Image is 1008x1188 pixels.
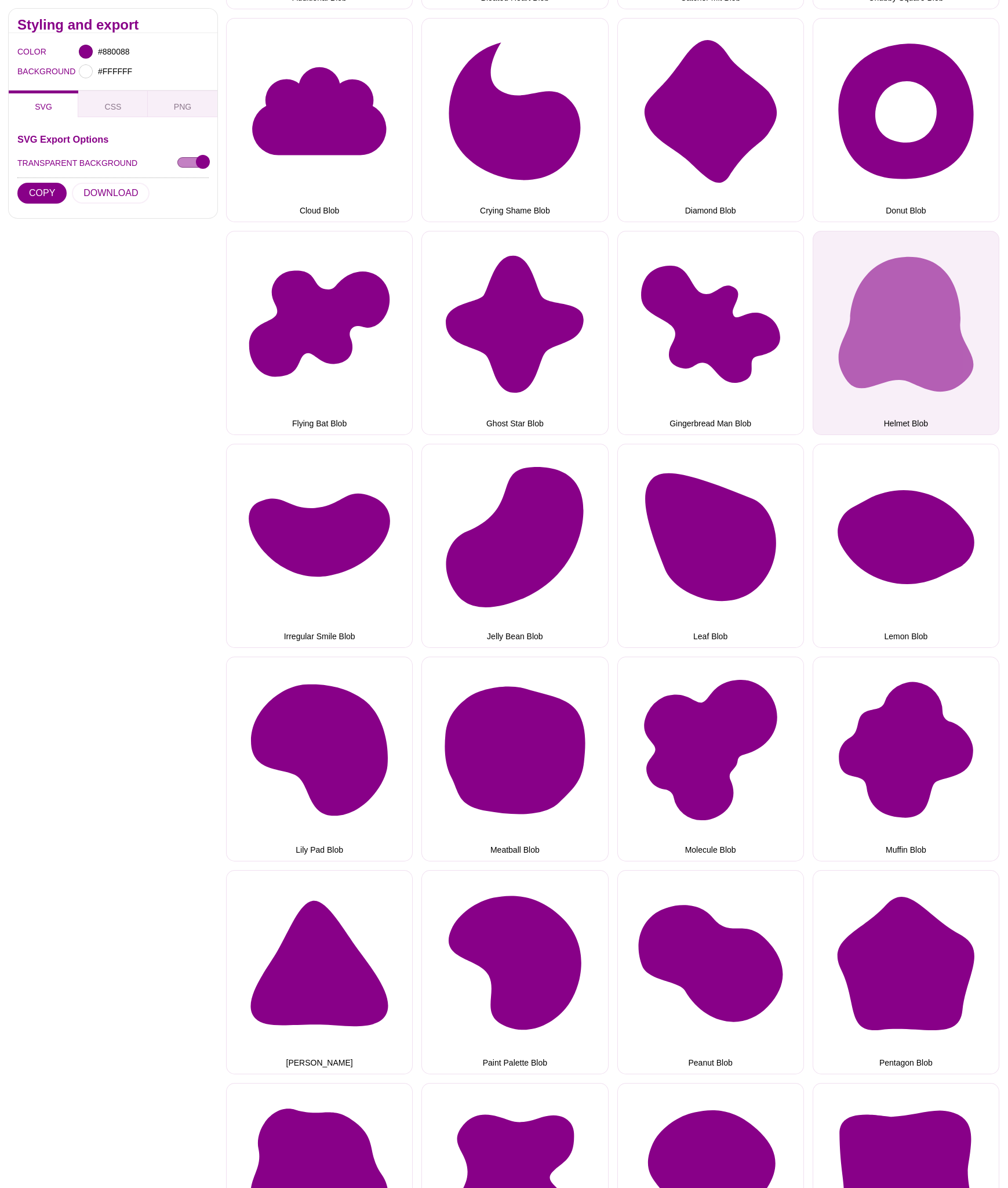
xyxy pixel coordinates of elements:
[78,90,148,117] button: CSS
[617,657,804,861] button: Molecule Blob
[226,870,413,1074] button: [PERSON_NAME]
[421,657,608,861] button: Meatball Blob
[813,231,999,435] button: Helmet Blob
[17,64,32,79] label: BACKGROUND
[17,135,209,144] h3: SVG Export Options
[617,870,804,1074] button: Peanut Blob
[421,231,608,435] button: Ghost Star Blob
[226,444,413,648] button: Irregular Smile Blob
[17,155,137,171] label: TRANSPARENT BACKGROUND
[813,18,999,222] button: Donut Blob
[813,444,999,648] button: Lemon Blob
[174,102,191,111] span: PNG
[17,20,209,30] h2: Styling and export
[17,183,67,204] button: COPY
[421,444,608,648] button: Jelly Bean Blob
[226,657,413,861] button: Lily Pad Blob
[226,18,413,222] button: Cloud Blob
[105,102,122,111] span: CSS
[617,231,804,435] button: Gingerbread Man Blob
[17,44,32,59] label: COLOR
[617,18,804,222] button: Diamond Blob
[226,231,413,435] button: Flying Bat Blob
[421,870,608,1074] button: Paint Palette Blob
[148,90,217,117] button: PNG
[813,657,999,861] button: Muffin Blob
[813,870,999,1074] button: Pentagon Blob
[72,183,150,204] button: DOWNLOAD
[617,444,804,648] button: Leaf Blob
[421,18,608,222] button: Crying Shame Blob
